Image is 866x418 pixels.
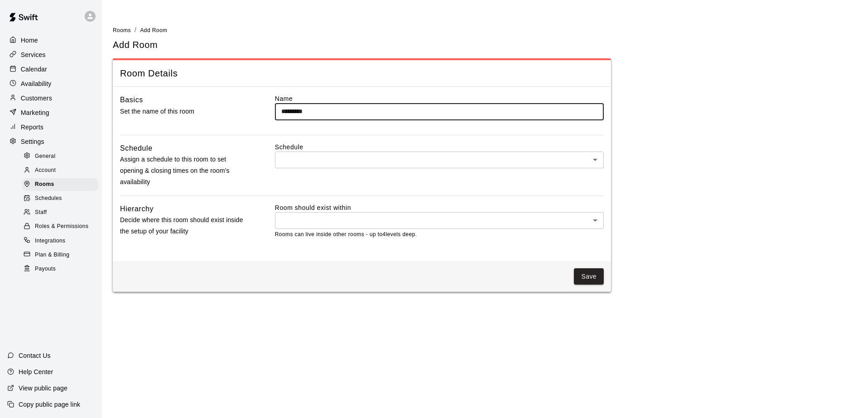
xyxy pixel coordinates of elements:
span: Room Details [120,67,604,80]
a: Availability [7,77,95,90]
p: Home [21,36,38,45]
p: Customers [21,94,52,103]
p: Assign a schedule to this room to set opening & closing times on the room's availability [120,154,246,188]
a: Marketing [7,106,95,119]
span: Rooms [35,180,54,189]
p: Reports [21,123,43,132]
a: Services [7,48,95,62]
a: Rooms [113,26,131,33]
span: Plan & Billing [35,251,69,260]
a: Home [7,33,95,47]
p: Rooms can live inside other rooms - up to 4 levels deep. [275,230,604,239]
div: Schedules [22,192,98,205]
div: Plan & Billing [22,249,98,261]
p: Contact Us [19,351,51,360]
p: Copy public page link [19,400,80,409]
div: Integrations [22,235,98,247]
p: View public page [19,384,67,393]
a: Rooms [22,178,102,192]
label: Schedule [275,142,604,152]
h6: Hierarchy [120,203,154,215]
div: Rooms [22,178,98,191]
a: Customers [7,91,95,105]
p: Availability [21,79,52,88]
div: Staff [22,206,98,219]
span: Integrations [35,237,66,246]
a: Reports [7,120,95,134]
div: Account [22,164,98,177]
p: Settings [21,137,44,146]
span: Schedules [35,194,62,203]
p: Calendar [21,65,47,74]
span: Account [35,166,56,175]
a: Account [22,163,102,177]
a: Staff [22,206,102,220]
p: Set the name of this room [120,106,246,117]
span: Roles & Permissions [35,222,88,231]
p: Decide where this room should exist inside the setup of your facility [120,214,246,237]
div: Payouts [22,263,98,275]
span: Add Room [140,27,167,33]
li: / [135,25,136,35]
a: Roles & Permissions [22,220,102,234]
a: Settings [7,135,95,148]
div: Roles & Permissions [22,220,98,233]
nav: breadcrumb [113,25,855,35]
h6: Basics [120,94,143,106]
p: Help Center [19,367,53,376]
a: Schedules [22,192,102,206]
a: General [22,149,102,163]
a: Payouts [22,262,102,276]
h6: Schedule [120,142,153,154]
span: General [35,152,56,161]
div: General [22,150,98,163]
p: Services [21,50,46,59]
a: Plan & Billing [22,248,102,262]
a: Integrations [22,234,102,248]
span: Payouts [35,265,56,274]
span: Staff [35,208,47,217]
button: Save [574,268,604,285]
label: Name [275,94,604,103]
span: Rooms [113,27,131,33]
a: Calendar [7,62,95,76]
label: Room should exist within [275,203,604,212]
h5: Add Room [113,39,158,51]
p: Marketing [21,108,49,117]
